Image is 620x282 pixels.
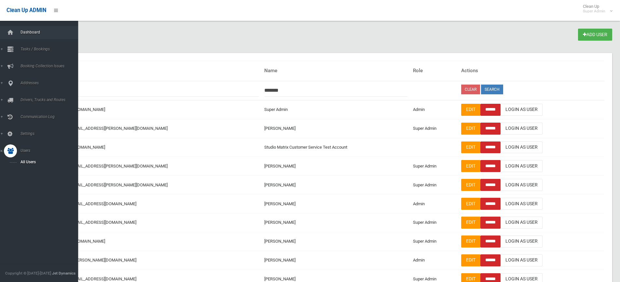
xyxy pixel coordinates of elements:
td: [PERSON_NAME] [262,195,410,213]
a: Login As User [501,235,543,248]
span: Tasks / Bookings [19,47,83,51]
td: [PERSON_NAME][EMAIL_ADDRESS][DOMAIN_NAME] [36,213,262,232]
a: Clear [461,85,480,94]
a: Edit [461,179,480,191]
a: Edit [461,198,480,210]
span: Clean Up [580,4,612,14]
td: [PERSON_NAME] [262,157,410,176]
h4: Name [264,68,407,74]
span: Addresses [19,81,83,85]
td: [PERSON_NAME][EMAIL_ADDRESS][PERSON_NAME][DOMAIN_NAME] [36,157,262,176]
td: Super Admin [410,232,459,251]
a: Edit [461,123,480,135]
a: Login As User [501,160,543,172]
td: Super Admin [410,157,459,176]
td: [EMAIL_ADDRESS][DOMAIN_NAME] [36,100,262,119]
td: [PERSON_NAME] [262,213,410,232]
a: Login As User [501,254,543,266]
span: Booking Collection Issues [19,64,83,68]
td: Admin [410,251,459,270]
a: Edit [461,141,480,154]
td: Admin [410,195,459,213]
button: Search [481,85,503,94]
span: All Users [19,160,77,164]
span: Drivers, Trucks and Routes [19,98,83,102]
span: Copyright © [DATE]-[DATE] [5,271,51,275]
h4: Actions [461,68,602,74]
td: Admin [410,100,459,119]
strong: Jet Dynamics [52,271,76,275]
td: [EMAIL_ADDRESS][DOMAIN_NAME] [36,232,262,251]
a: Login As User [501,217,543,229]
a: Login As User [501,141,543,154]
td: [PERSON_NAME][EMAIL_ADDRESS][DOMAIN_NAME] [36,195,262,213]
span: Communication Log [19,114,83,119]
td: [PERSON_NAME] [262,119,410,138]
a: Edit [461,104,480,116]
a: Login As User [501,104,543,116]
td: Super Admin [410,213,459,232]
td: [PERSON_NAME] [262,232,410,251]
span: Users [19,148,83,153]
small: Super Admin [583,9,605,14]
a: Edit [461,217,480,229]
a: Login As User [501,179,543,191]
a: Edit [461,160,480,172]
td: Super Admin [262,100,410,119]
a: Login As User [501,198,543,210]
h4: Email [39,68,259,74]
td: Super Admin [410,119,459,138]
a: Edit [461,254,480,266]
td: [EMAIL_ADDRESS][PERSON_NAME][DOMAIN_NAME] [36,251,262,270]
td: [PERSON_NAME][EMAIL_ADDRESS][PERSON_NAME][DOMAIN_NAME] [36,119,262,138]
a: Add User [578,29,612,41]
td: Super Admin [410,176,459,195]
td: [PERSON_NAME] [262,251,410,270]
span: Settings [19,131,83,136]
h4: Role [413,68,456,74]
td: Studio Matrix Customer Service Test Account [262,138,410,157]
span: Clean Up ADMIN [7,7,46,13]
td: [EMAIL_ADDRESS][DOMAIN_NAME] [36,138,262,157]
td: [PERSON_NAME] [262,176,410,195]
a: Edit [461,235,480,248]
td: [PERSON_NAME][EMAIL_ADDRESS][PERSON_NAME][DOMAIN_NAME] [36,176,262,195]
span: Dashboard [19,30,83,34]
a: Login As User [501,123,543,135]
